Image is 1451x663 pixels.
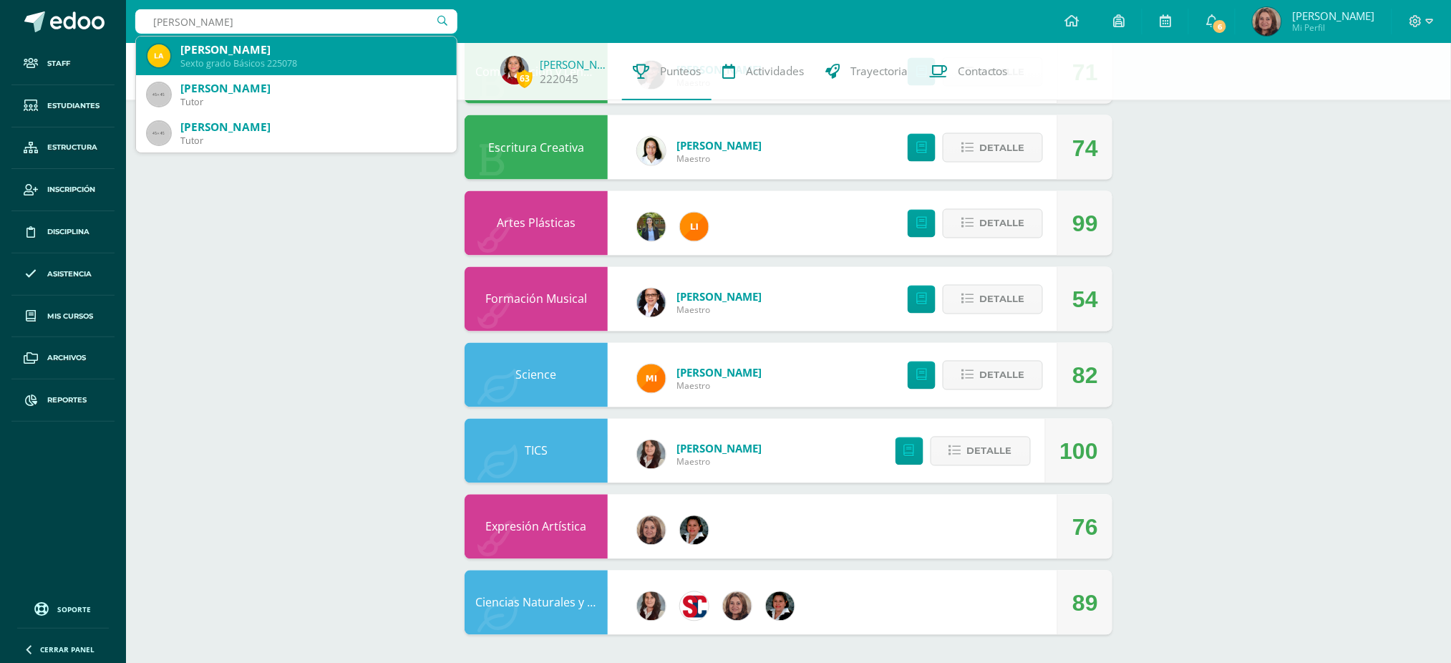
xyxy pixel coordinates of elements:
div: [PERSON_NAME] [180,81,445,96]
span: Detalle [979,286,1024,313]
img: 93b6fa2c51d5dccc1a2283e76f73c44c.png [680,516,709,545]
div: TICS [465,419,608,483]
div: Sexto grado Básicos 225078 [180,57,445,69]
a: Staff [11,43,115,85]
span: Detalle [979,362,1024,389]
img: b00be339a971913e7ab70613f0cf1e36.png [637,440,666,469]
a: Inscripción [11,169,115,211]
span: Contactos [958,64,1008,79]
button: Detalle [943,209,1043,238]
a: Mis cursos [11,296,115,338]
img: b20be52476d037d2dd4fed11a7a31884.png [1253,7,1281,36]
div: Tutor [180,135,445,147]
a: TICS [525,443,548,459]
a: Punteos [622,43,712,100]
a: [PERSON_NAME] [676,290,762,304]
span: Staff [47,58,70,69]
span: Estructura [47,142,97,153]
img: 93b6fa2c51d5dccc1a2283e76f73c44c.png [766,592,795,621]
img: 45x45 [147,83,170,106]
div: 82 [1072,344,1098,408]
input: Busca un usuario... [135,9,457,34]
div: 99 [1072,192,1098,256]
div: [PERSON_NAME] [180,120,445,135]
div: Expresión Artística [465,495,608,559]
span: Asistencia [47,268,92,280]
span: Archivos [47,352,86,364]
a: Formación Musical [485,291,587,307]
a: Archivos [11,337,115,379]
span: 63 [517,69,533,87]
div: 89 [1072,571,1098,636]
img: 0c51bd409f5749828a9dacd713f1661a.png [637,137,666,165]
a: Artes Plásticas [497,216,576,231]
a: Trayectoria [815,43,918,100]
span: Maestro [676,456,762,468]
img: 6fbc26837fd78081e2202675a432dd0c.png [637,516,666,545]
div: Formación Musical [465,267,608,331]
div: Tutor [180,96,445,108]
img: ba9aad4f0952ce05df1df3f7c4b97ba6.png [680,213,709,241]
a: [PERSON_NAME] [540,57,611,72]
span: Punteos [660,64,701,79]
img: 61b5174946216157c8e2a4f9121bb77a.png [680,592,709,621]
span: Soporte [58,604,92,614]
button: Detalle [943,285,1043,314]
span: Reportes [47,395,87,406]
a: Estructura [11,127,115,170]
span: Trayectoria [850,64,908,79]
span: Estudiantes [47,100,100,112]
button: Detalle [931,437,1031,466]
span: [PERSON_NAME] [1292,9,1374,23]
a: [PERSON_NAME] [676,442,762,456]
a: Actividades [712,43,815,100]
span: Maestro [676,304,762,316]
span: Inscripción [47,184,95,195]
a: Reportes [11,379,115,422]
a: Estudiantes [11,85,115,127]
img: b00be339a971913e7ab70613f0cf1e36.png [637,592,666,621]
a: Contactos [918,43,1019,100]
img: 3b63e81ae8d59e2454d081a70dbccde0.png [637,364,666,393]
img: 2be80b7038cf6d5aac617d54738a453e.png [637,213,666,241]
div: 76 [1072,495,1098,560]
div: [PERSON_NAME] [180,42,445,57]
a: Soporte [17,599,109,618]
div: 74 [1072,116,1098,180]
div: Artes Plásticas [465,191,608,256]
a: Escritura Creativa [488,140,584,155]
span: Maestro [676,153,762,165]
span: Mis cursos [47,311,93,322]
span: Disciplina [47,226,89,238]
div: 100 [1060,420,1098,484]
span: 6 [1212,19,1228,34]
a: [PERSON_NAME] [676,138,762,153]
div: Escritura Creativa [465,115,608,180]
a: Expresión Artística [486,519,587,535]
img: 45e22c607c051982a137cf584b78d1ec.png [500,56,529,84]
div: 54 [1072,268,1098,332]
img: 45x45 [147,122,170,145]
div: Science [465,343,608,407]
a: [PERSON_NAME] [676,366,762,380]
a: Science [516,367,557,383]
span: Maestro [676,380,762,392]
span: Detalle [979,135,1024,161]
img: b9a0b9ce8e8722728ad9144c3589eca4.png [147,44,170,67]
a: Asistencia [11,253,115,296]
span: Detalle [979,210,1024,237]
span: Detalle [967,438,1012,465]
div: Ciencias Naturales y Tecnología [465,571,608,635]
img: 6fbc26837fd78081e2202675a432dd0c.png [723,592,752,621]
a: Disciplina [11,211,115,253]
a: 222045 [540,72,578,87]
img: 50a28e110b6752814bbd5c7cebe28769.png [637,289,666,317]
button: Detalle [943,361,1043,390]
span: Cerrar panel [40,644,94,654]
a: Ciencias Naturales y Tecnología [475,595,646,611]
span: Actividades [746,64,804,79]
button: Detalle [943,133,1043,163]
span: Mi Perfil [1292,21,1374,34]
